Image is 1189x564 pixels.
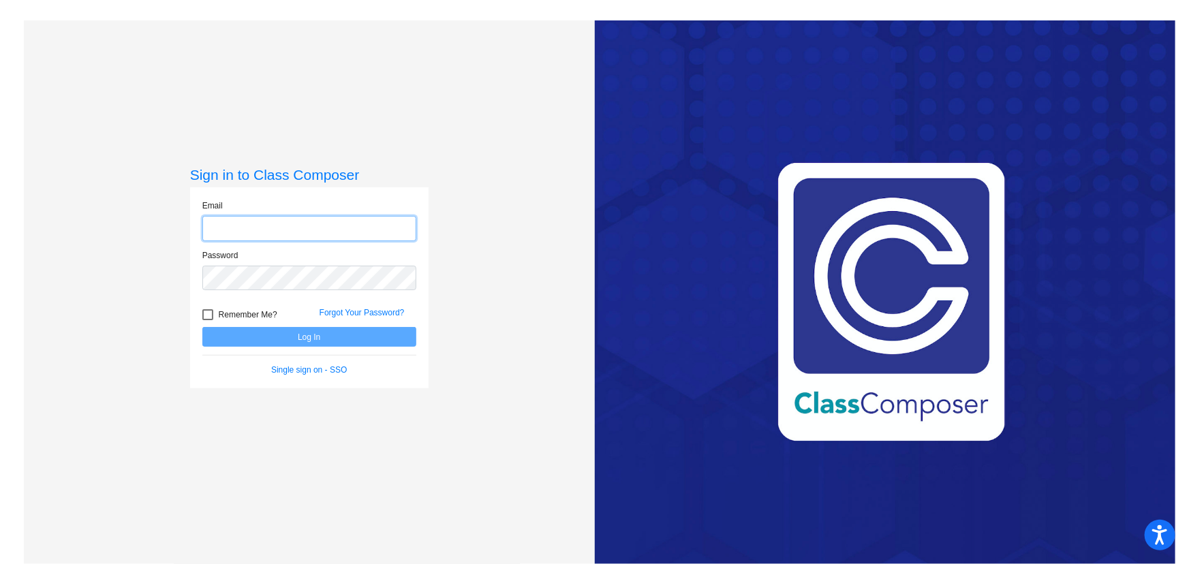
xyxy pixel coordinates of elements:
[202,327,416,347] button: Log In
[320,308,405,317] a: Forgot Your Password?
[202,249,238,262] label: Password
[202,200,223,212] label: Email
[271,365,347,375] a: Single sign on - SSO
[190,166,429,183] h3: Sign in to Class Composer
[219,307,277,323] span: Remember Me?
